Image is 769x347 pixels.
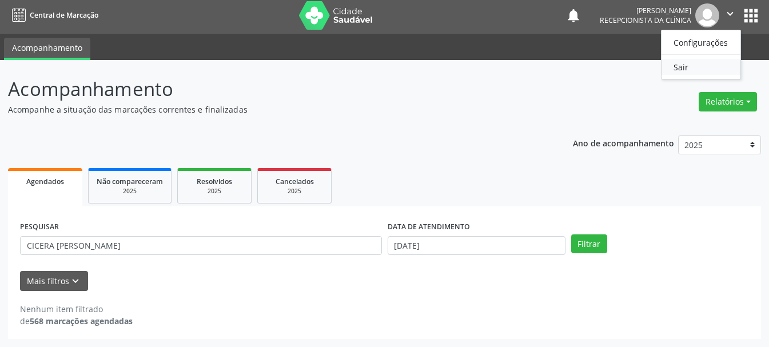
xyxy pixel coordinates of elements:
[8,6,98,25] a: Central de Marcação
[20,303,133,315] div: Nenhum item filtrado
[20,218,59,236] label: PESQUISAR
[30,316,133,326] strong: 568 marcações agendadas
[600,6,691,15] div: [PERSON_NAME]
[661,30,741,79] ul: 
[695,3,719,27] img: img
[724,7,736,20] i: 
[388,236,565,256] input: Selecione um intervalo
[565,7,581,23] button: notifications
[662,34,740,50] a: Configurações
[741,6,761,26] button: apps
[20,236,382,256] input: Nome, CNS
[97,177,163,186] span: Não compareceram
[197,177,232,186] span: Resolvidos
[276,177,314,186] span: Cancelados
[8,75,535,103] p: Acompanhamento
[662,59,740,75] a: Sair
[699,92,757,111] button: Relatórios
[30,10,98,20] span: Central de Marcação
[4,38,90,60] a: Acompanhamento
[20,315,133,327] div: de
[266,187,323,196] div: 2025
[388,218,470,236] label: DATA DE ATENDIMENTO
[26,177,64,186] span: Agendados
[97,187,163,196] div: 2025
[69,275,82,288] i: keyboard_arrow_down
[600,15,691,25] span: Recepcionista da clínica
[719,3,741,27] button: 
[20,271,88,291] button: Mais filtroskeyboard_arrow_down
[186,187,243,196] div: 2025
[571,234,607,254] button: Filtrar
[573,135,674,150] p: Ano de acompanhamento
[8,103,535,115] p: Acompanhe a situação das marcações correntes e finalizadas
